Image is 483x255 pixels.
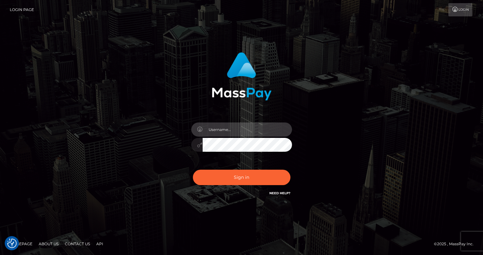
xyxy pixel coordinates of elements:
[7,239,17,248] button: Consent Preferences
[36,239,61,249] a: About Us
[448,3,472,16] a: Login
[212,52,272,100] img: MassPay Login
[434,241,478,247] div: © 2025 , MassPay Inc.
[10,3,34,16] a: Login Page
[203,122,292,137] input: Username...
[7,239,35,249] a: Homepage
[94,239,106,249] a: API
[62,239,93,249] a: Contact Us
[7,239,17,248] img: Revisit consent button
[269,191,290,195] a: Need Help?
[193,170,290,185] button: Sign in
